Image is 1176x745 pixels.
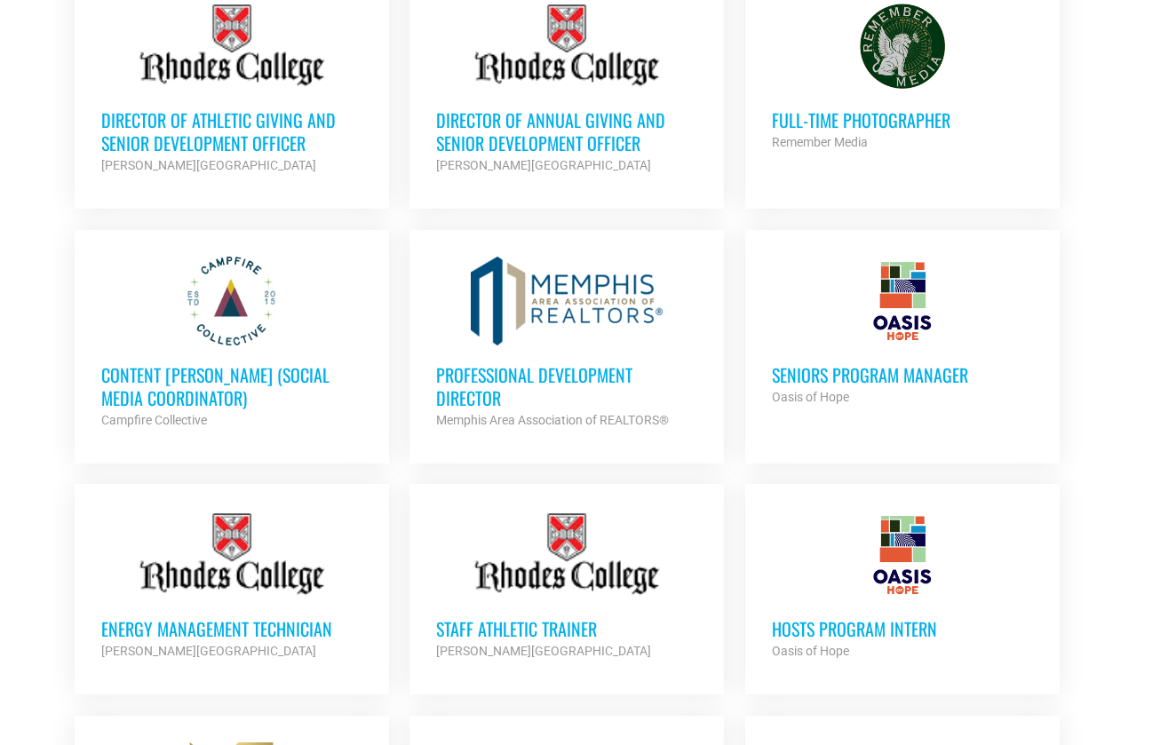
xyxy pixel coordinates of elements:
strong: [PERSON_NAME][GEOGRAPHIC_DATA] [436,158,651,172]
h3: Professional Development Director [436,363,697,409]
h3: Director of Annual Giving and Senior Development Officer [436,108,697,155]
a: HOSTS Program Intern Oasis of Hope [745,484,1060,688]
a: Professional Development Director Memphis Area Association of REALTORS® [409,230,724,457]
strong: [PERSON_NAME][GEOGRAPHIC_DATA] [101,644,316,658]
a: Content [PERSON_NAME] (Social Media Coordinator) Campfire Collective [75,230,389,457]
strong: [PERSON_NAME][GEOGRAPHIC_DATA] [436,644,651,658]
a: Energy Management Technician [PERSON_NAME][GEOGRAPHIC_DATA] [75,484,389,688]
h3: Staff Athletic Trainer [436,617,697,640]
h3: Full-Time Photographer [772,108,1033,131]
strong: Oasis of Hope [772,390,849,404]
strong: [PERSON_NAME][GEOGRAPHIC_DATA] [101,158,316,172]
strong: Campfire Collective [101,413,207,427]
h3: Energy Management Technician [101,617,362,640]
a: Staff Athletic Trainer [PERSON_NAME][GEOGRAPHIC_DATA] [409,484,724,688]
h3: HOSTS Program Intern [772,617,1033,640]
h3: Director of Athletic Giving and Senior Development Officer [101,108,362,155]
strong: Memphis Area Association of REALTORS® [436,413,669,427]
h3: Seniors Program Manager [772,363,1033,386]
a: Seniors Program Manager Oasis of Hope [745,230,1060,434]
strong: Remember Media [772,135,868,149]
h3: Content [PERSON_NAME] (Social Media Coordinator) [101,363,362,409]
strong: Oasis of Hope [772,644,849,658]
